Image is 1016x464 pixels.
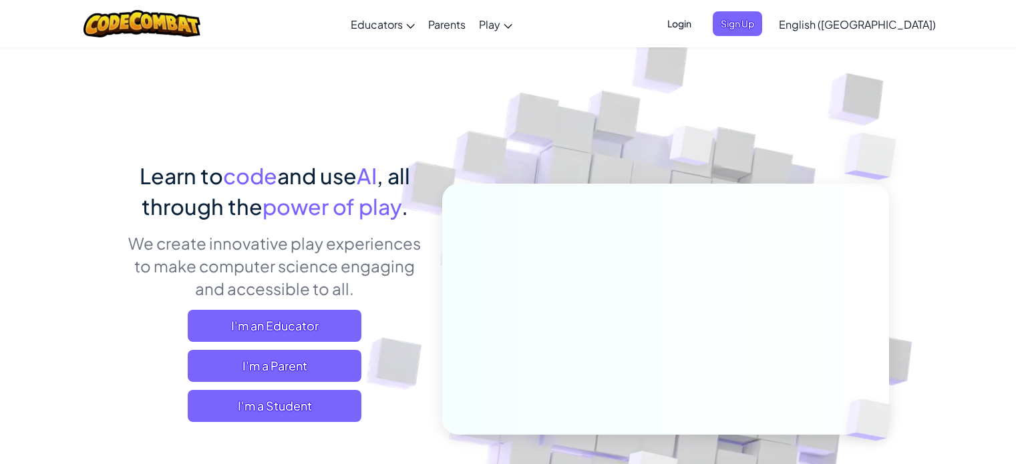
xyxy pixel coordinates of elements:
span: Play [479,17,500,31]
span: Educators [351,17,403,31]
a: Educators [344,6,421,42]
a: I'm a Parent [188,350,361,382]
img: CodeCombat logo [83,10,200,37]
span: . [401,193,408,220]
a: Parents [421,6,472,42]
span: AI [357,162,377,189]
a: I'm an Educator [188,310,361,342]
span: and use [277,162,357,189]
button: Login [659,11,699,36]
a: English ([GEOGRAPHIC_DATA]) [772,6,943,42]
button: I'm a Student [188,390,361,422]
span: code [223,162,277,189]
p: We create innovative play experiences to make computer science engaging and accessible to all. [128,232,422,300]
a: Play [472,6,519,42]
span: power of play [263,193,401,220]
button: Sign Up [713,11,762,36]
span: Learn to [140,162,223,189]
img: Overlap cubes [818,100,933,213]
img: Overlap cubes [644,99,740,199]
span: English ([GEOGRAPHIC_DATA]) [779,17,936,31]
